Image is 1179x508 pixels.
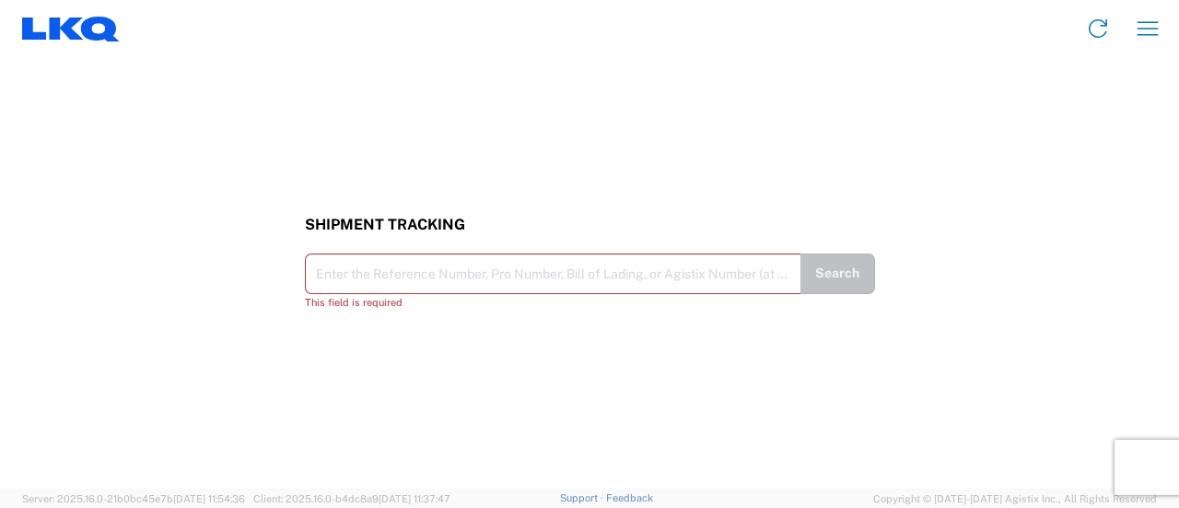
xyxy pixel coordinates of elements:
[379,493,450,504] span: [DATE] 11:37:47
[873,490,1157,507] span: Copyright © [DATE]-[DATE] Agistix Inc., All Rights Reserved
[173,493,245,504] span: [DATE] 11:54:36
[606,492,653,503] a: Feedback
[305,294,800,311] div: This field is required
[253,493,450,504] span: Client: 2025.16.0-b4dc8a9
[305,216,875,233] h3: Shipment Tracking
[560,492,606,503] a: Support
[22,493,245,504] span: Server: 2025.16.0-21b0bc45e7b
